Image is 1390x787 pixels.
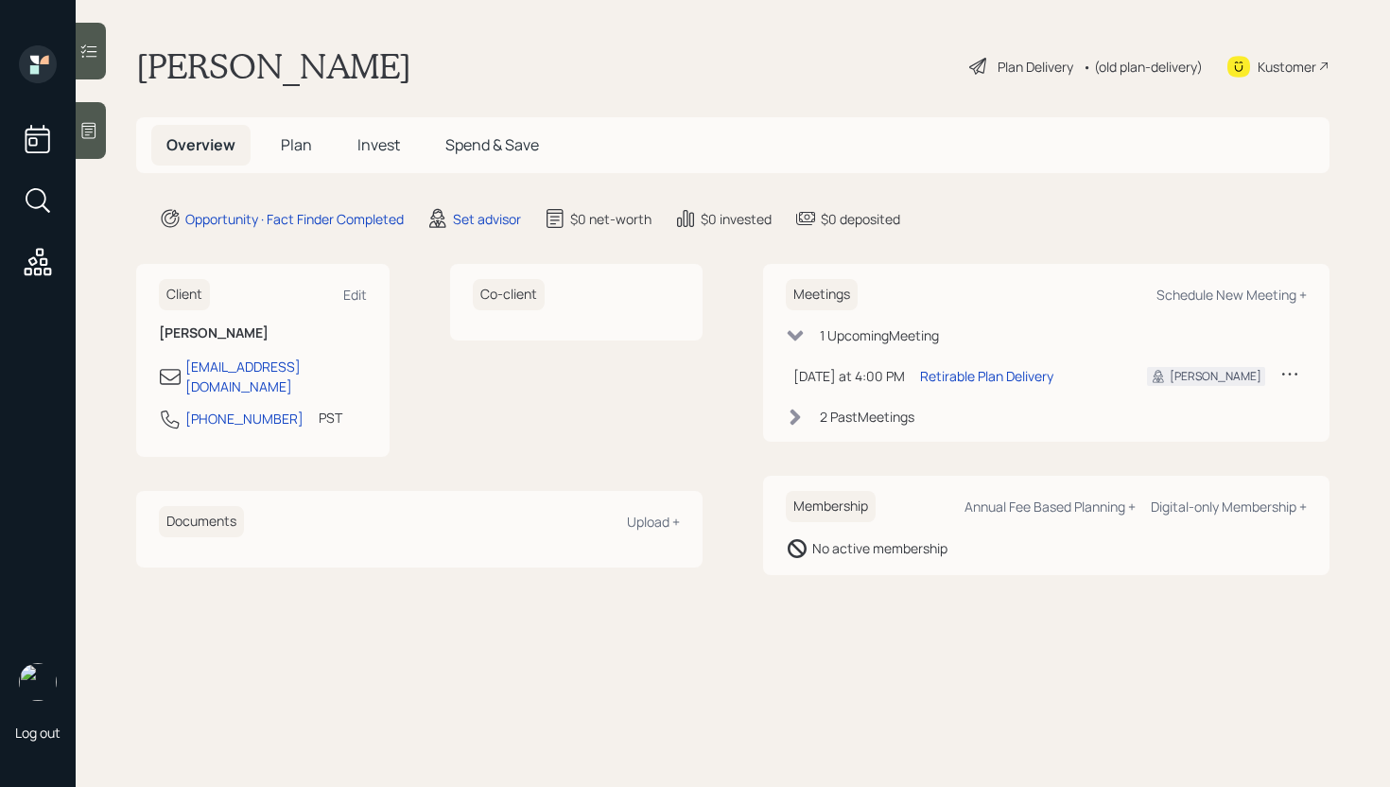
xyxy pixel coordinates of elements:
[343,286,367,304] div: Edit
[159,506,244,537] h6: Documents
[159,325,367,341] h6: [PERSON_NAME]
[1258,57,1316,77] div: Kustomer
[701,209,772,229] div: $0 invested
[185,357,367,396] div: [EMAIL_ADDRESS][DOMAIN_NAME]
[786,279,858,310] h6: Meetings
[473,279,545,310] h6: Co-client
[998,57,1073,77] div: Plan Delivery
[185,409,304,428] div: [PHONE_NUMBER]
[1156,286,1307,304] div: Schedule New Meeting +
[1083,57,1203,77] div: • (old plan-delivery)
[185,209,404,229] div: Opportunity · Fact Finder Completed
[1170,368,1261,385] div: [PERSON_NAME]
[627,513,680,531] div: Upload +
[19,663,57,701] img: james-distasi-headshot.png
[786,491,876,522] h6: Membership
[920,366,1053,386] div: Retirable Plan Delivery
[136,45,411,87] h1: [PERSON_NAME]
[820,325,939,345] div: 1 Upcoming Meeting
[445,134,539,155] span: Spend & Save
[15,724,61,742] div: Log out
[812,538,947,558] div: No active membership
[166,134,235,155] span: Overview
[453,209,521,229] div: Set advisor
[820,407,914,427] div: 2 Past Meeting s
[357,134,400,155] span: Invest
[159,279,210,310] h6: Client
[964,498,1136,516] div: Annual Fee Based Planning +
[319,408,342,428] div: PST
[793,366,905,386] div: [DATE] at 4:00 PM
[821,209,900,229] div: $0 deposited
[281,134,312,155] span: Plan
[570,209,652,229] div: $0 net-worth
[1151,498,1307,516] div: Digital-only Membership +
